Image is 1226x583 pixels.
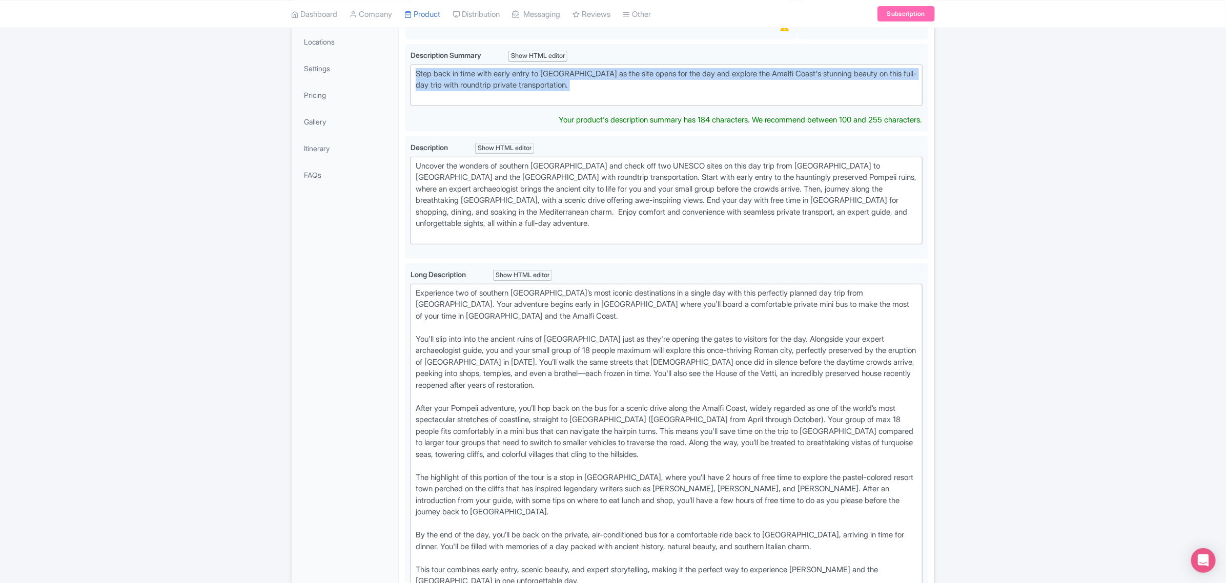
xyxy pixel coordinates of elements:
a: Pricing [294,84,396,107]
span: Description [411,143,449,152]
span: Long Description [411,270,467,279]
div: Step back in time with early entry to [GEOGRAPHIC_DATA] as the site opens for the day and explore... [416,68,917,103]
div: Your product's description summary has 184 characters. We recommend between 100 and 255 characters. [559,114,923,126]
div: Show HTML editor [493,270,552,281]
a: Gallery [294,110,396,133]
a: Locations [294,30,396,53]
div: Show HTML editor [475,143,534,154]
a: Subscription [877,6,935,22]
div: Show HTML editor [508,51,567,61]
span: Description Summary [411,51,483,59]
a: Itinerary [294,137,396,160]
div: Uncover the wonders of southern [GEOGRAPHIC_DATA] and check off two UNESCO sites on this day trip... [416,160,917,241]
div: Open Intercom Messenger [1191,548,1216,573]
a: Settings [294,57,396,80]
a: FAQs [294,163,396,186]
